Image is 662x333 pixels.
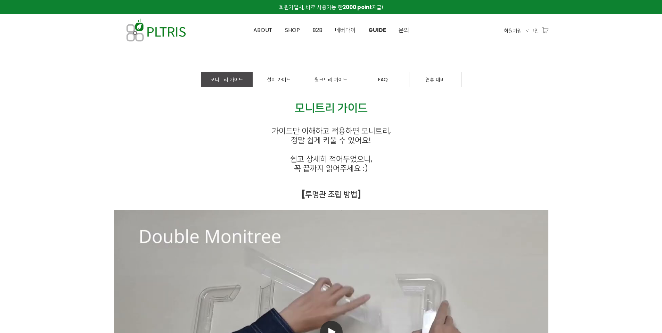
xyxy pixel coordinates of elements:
[362,15,392,46] a: GUIDE
[399,26,409,34] span: 문의
[392,15,415,46] a: 문의
[306,15,329,46] a: B2B
[285,26,300,34] span: SHOP
[290,153,372,164] span: 쉽고 상세히 적어두었으니,
[279,3,383,11] span: 회원가입시, 바로 사용가능 한 지급!
[409,72,461,87] a: 연휴 대비
[305,72,357,87] a: 윙크트리 가이드
[357,72,409,87] a: FAQ
[267,76,291,83] span: 설치 가이드
[272,125,391,136] span: 가이드만 이해하고 적용하면 모니트리,
[525,27,539,34] a: 로그인
[279,15,306,46] a: SHOP
[314,76,348,83] span: 윙크트리 가이드
[312,26,322,34] span: B2B
[201,72,253,87] a: 모니트리 가이드
[301,189,361,200] strong: [투명관 조립 방법]
[378,76,388,83] span: FAQ
[504,27,522,34] a: 회원가입
[295,100,368,115] span: 모니트리 가이드
[294,163,368,174] span: 꼭 끝까지 읽어주세요 :)
[335,26,356,34] span: 네버다이
[253,72,305,87] a: 설치 가이드
[329,15,362,46] a: 네버다이
[343,3,372,11] strong: 2000 point
[368,26,386,34] span: GUIDE
[247,15,279,46] a: ABOUT
[210,76,243,83] span: 모니트리 가이드
[291,135,371,145] span: 정말 쉽게 키울 수 있어요!
[253,26,272,34] span: ABOUT
[425,76,445,83] span: 연휴 대비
